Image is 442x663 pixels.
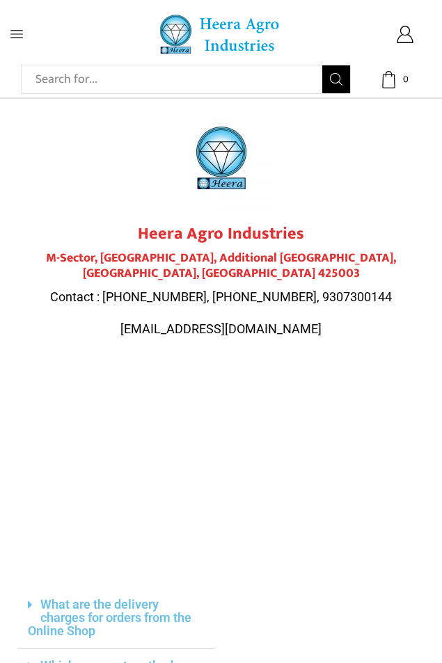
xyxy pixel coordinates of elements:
h4: M-Sector, [GEOGRAPHIC_DATA], Additional [GEOGRAPHIC_DATA], [GEOGRAPHIC_DATA], [GEOGRAPHIC_DATA] 4... [17,251,425,281]
span: [EMAIL_ADDRESS][DOMAIN_NAME] [120,321,322,336]
img: heera-logo-1000 [169,106,274,210]
a: What are the delivery charges for orders from the Online Shop [28,597,191,638]
div: What are the delivery charges for orders from the Online Shop [17,588,214,649]
span: Contact : [PHONE_NUMBER], [PHONE_NUMBER], 9307300144 [50,289,392,304]
iframe: Plot No.119, M-Sector, Patil Nagar, MIDC, Jalgaon, Maharashtra 425003 [17,365,425,574]
button: Search button [322,65,350,93]
input: Search for... [29,65,322,93]
a: 0 [372,71,421,88]
strong: Heera Agro Industries [138,220,304,248]
span: 0 [399,72,413,86]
